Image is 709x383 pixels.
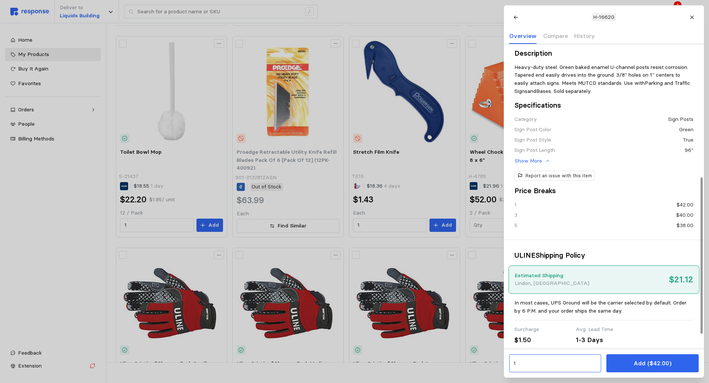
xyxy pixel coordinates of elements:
[525,173,592,179] p: Report an issue with this item
[633,359,671,368] p: Add ($42.00)
[515,157,542,165] p: Show More
[515,272,589,280] p: Estimated Shipping
[682,136,693,144] div: True
[514,222,517,229] div: 5
[514,299,693,315] p: In most cases, UPS Ground will be the carrier selected by default. Order by 6 P.M. and your order...
[669,274,693,285] h2: $21.12
[514,211,517,219] div: 3
[676,211,693,219] div: $40.00
[514,186,693,196] h3: Price Breaks
[668,115,693,123] div: Sign Posts
[576,325,632,334] div: Avg. Lead Time
[514,250,693,260] h3: ULINE Shipping Policy
[515,279,589,288] p: Lindon, [GEOGRAPHIC_DATA]
[514,136,551,144] div: Sign Post Style
[514,126,551,133] div: Sign Post Color
[514,115,537,123] div: Category
[514,325,571,334] div: Surcharge
[574,31,595,41] p: History
[684,146,693,154] div: 96"
[676,201,693,209] div: $42.00
[514,171,595,181] button: Report an issue with this item
[514,48,693,58] h3: Description
[514,100,693,110] h3: Specifications
[514,335,571,345] div: $1.50
[513,357,597,370] input: Qty
[514,63,693,95] p: Heavy-duty steel. Green baked enamel U-channel posts resist corrosion. Tapered end easily drives ...
[679,126,693,133] div: Green
[514,157,551,166] button: Show More
[514,146,555,154] div: Sign Post Length
[514,201,517,209] div: 1
[593,13,614,21] p: H-1662G
[676,222,693,229] div: $38.00
[576,335,632,345] div: 1-3 Days
[509,31,537,41] p: Overview
[543,31,568,41] p: Compare
[606,354,698,372] button: Add ($42.00)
